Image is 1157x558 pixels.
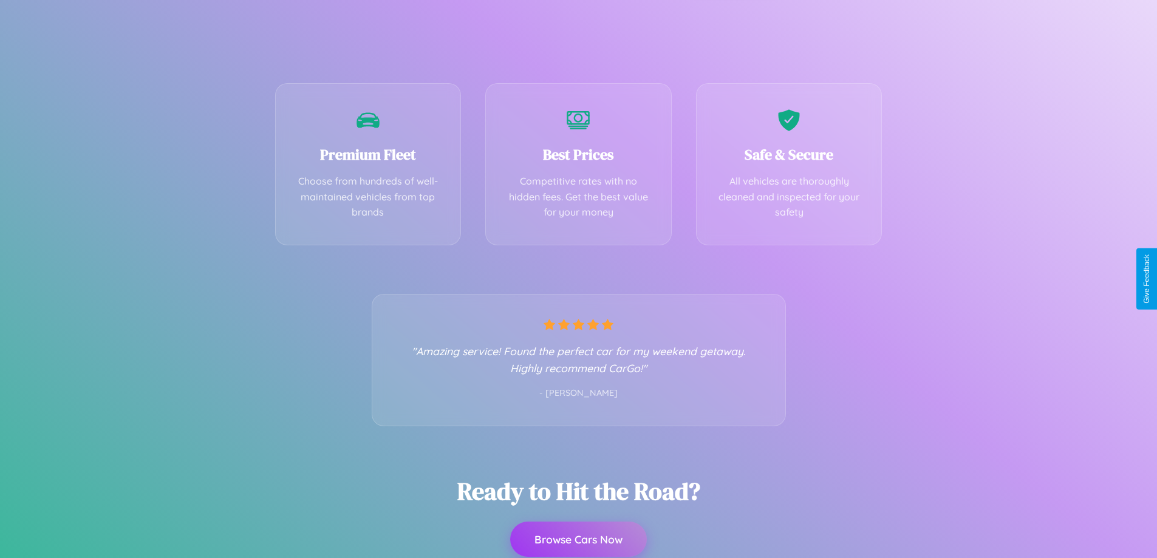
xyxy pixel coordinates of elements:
p: "Amazing service! Found the perfect car for my weekend getaway. Highly recommend CarGo!" [397,342,761,376]
h3: Best Prices [504,145,653,165]
h3: Premium Fleet [294,145,443,165]
h3: Safe & Secure [715,145,864,165]
p: Competitive rates with no hidden fees. Get the best value for your money [504,174,653,220]
p: Choose from hundreds of well-maintained vehicles from top brands [294,174,443,220]
div: Give Feedback [1142,254,1151,304]
p: - [PERSON_NAME] [397,386,761,401]
p: All vehicles are thoroughly cleaned and inspected for your safety [715,174,864,220]
h2: Ready to Hit the Road? [457,475,700,508]
button: Browse Cars Now [510,522,647,557]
